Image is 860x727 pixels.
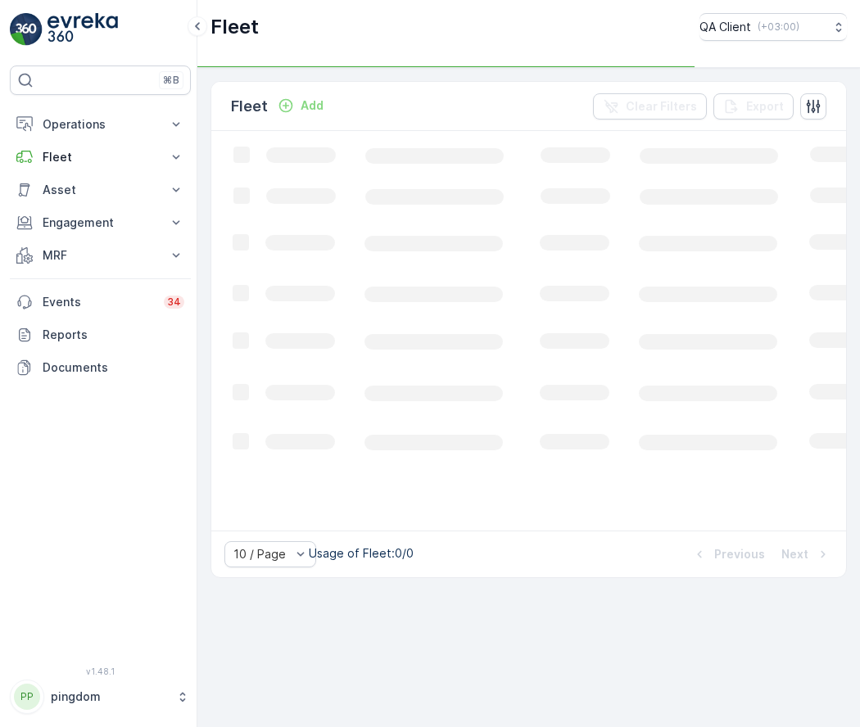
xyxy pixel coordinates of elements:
[781,546,808,562] p: Next
[699,19,751,35] p: QA Client
[10,174,191,206] button: Asset
[48,13,118,46] img: logo_light-DOdMpM7g.png
[10,351,191,384] a: Documents
[626,98,697,115] p: Clear Filters
[713,93,794,120] button: Export
[10,141,191,174] button: Fleet
[43,247,158,264] p: MRF
[10,206,191,239] button: Engagement
[210,14,259,40] p: Fleet
[231,95,268,118] p: Fleet
[593,93,707,120] button: Clear Filters
[43,359,184,376] p: Documents
[163,74,179,87] p: ⌘B
[690,544,767,564] button: Previous
[758,20,799,34] p: ( +03:00 )
[43,327,184,343] p: Reports
[10,108,191,141] button: Operations
[10,239,191,272] button: MRF
[746,98,784,115] p: Export
[699,13,847,41] button: QA Client(+03:00)
[10,13,43,46] img: logo
[301,97,324,114] p: Add
[43,116,158,133] p: Operations
[43,294,154,310] p: Events
[271,96,330,115] button: Add
[51,689,168,705] p: pingdom
[309,545,414,562] p: Usage of Fleet : 0/0
[10,666,191,676] span: v 1.48.1
[780,544,833,564] button: Next
[14,684,40,710] div: PP
[10,318,191,351] a: Reports
[43,182,158,198] p: Asset
[714,546,765,562] p: Previous
[10,680,191,714] button: PPpingdom
[43,149,158,165] p: Fleet
[10,286,191,318] a: Events34
[167,296,181,309] p: 34
[43,214,158,231] p: Engagement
